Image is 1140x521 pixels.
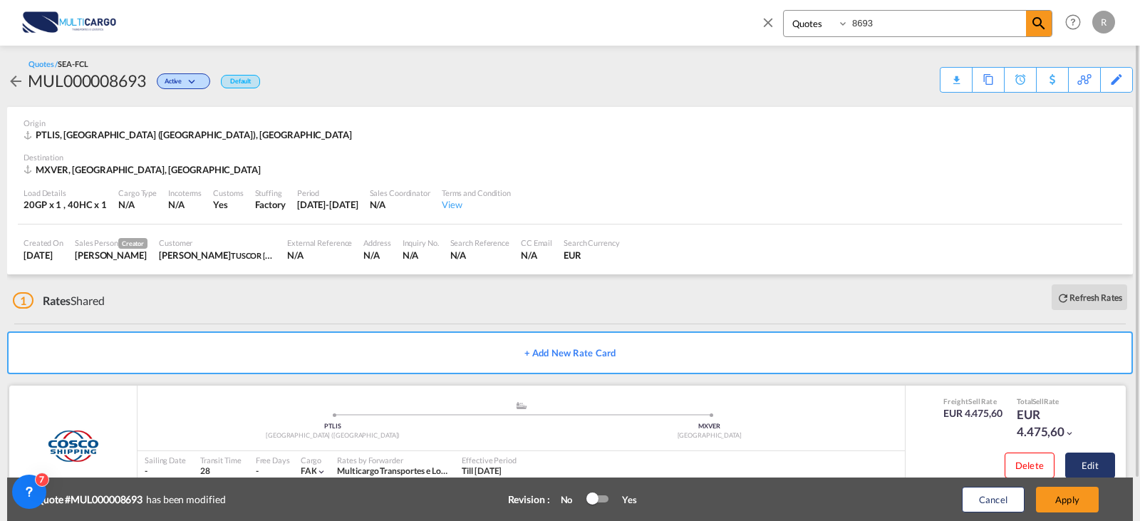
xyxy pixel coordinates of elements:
b: Refresh Rates [1069,292,1122,303]
md-icon: icon-chevron-down [1064,428,1074,438]
div: Change Status Here [146,69,214,92]
b: Quote #MUL000008693 [36,492,146,507]
div: Inquiry No. [403,237,439,248]
div: Incoterms [168,187,202,198]
md-icon: icon-refresh [1057,292,1069,304]
div: EUR [564,249,620,262]
span: FAK [301,465,317,476]
div: Freight Rate [943,396,1002,406]
div: EUR 4.475,60 [943,406,1002,421]
div: Address [363,237,390,248]
div: Rates by Forwarder [337,455,447,465]
div: N/A [450,249,509,262]
div: Quotes /SEA-FCL [28,58,88,69]
div: Multicargo Transportes e Logistica [337,465,447,478]
div: Sales Coordinator [370,187,430,198]
div: Revision : [508,492,550,507]
div: - [145,465,186,478]
div: EUR 4.475,60 [1017,406,1088,440]
span: Help [1061,10,1085,34]
md-icon: icon-download [948,70,965,81]
div: 20GP x 1 , 40HC x 1 [24,198,107,211]
button: Delete [1005,453,1054,478]
span: SEA-FCL [58,59,88,68]
div: Effective Period [462,455,516,465]
md-icon: icon-chevron-down [185,78,202,86]
span: Creator [118,238,147,249]
div: CC Email [521,237,552,248]
div: ALEJANDRA CARRILLO [159,249,276,262]
div: Period [297,187,358,198]
div: Sales Person [75,237,147,249]
img: COSCO [46,428,99,464]
div: MUL000008693 [28,69,146,92]
div: N/A [370,198,430,211]
div: View [442,198,511,211]
span: TUSCOR [PERSON_NAME] [231,249,323,261]
div: Load Details [24,187,107,198]
span: Till [DATE] [462,465,502,476]
div: Stuffing [255,187,286,198]
div: External Reference [287,237,352,248]
div: 28 [200,465,242,478]
img: 82db67801a5411eeacfdbd8acfa81e61.png [21,6,118,38]
div: 31 Oct 2025 [297,198,358,211]
div: Created On [24,237,63,248]
div: Sailing Date [145,455,186,465]
md-icon: icon-chevron-down [316,467,326,477]
span: PTLIS, [GEOGRAPHIC_DATA] ([GEOGRAPHIC_DATA]), [GEOGRAPHIC_DATA] [36,129,352,140]
div: Ricardo Santos [75,249,147,262]
div: Terms and Condition [442,187,511,198]
div: Default [221,75,260,88]
span: Sell [968,397,980,406]
div: Customs [213,187,243,198]
div: Change Status Here [157,73,210,89]
div: Transit Time [200,455,242,465]
div: Origin [24,118,1116,128]
div: Search Currency [564,237,620,248]
div: [GEOGRAPHIC_DATA] ([GEOGRAPHIC_DATA]) [145,431,522,440]
button: icon-refreshRefresh Rates [1052,284,1127,310]
div: Quote PDF is not available at this time [948,68,965,81]
div: N/A [168,198,185,211]
div: icon-arrow-left [7,69,28,92]
div: R [1092,11,1115,33]
div: - [256,465,259,478]
md-icon: icon-magnify [1030,15,1047,32]
button: Cancel [962,487,1025,512]
div: Yes [608,493,637,506]
button: Edit [1065,453,1115,478]
div: Till 31 Oct 2025 [462,465,502,478]
md-icon: icon-close [760,14,776,30]
div: has been modified [36,489,463,510]
div: 3 Oct 2025 [24,249,63,262]
div: N/A [287,249,352,262]
span: Active [165,77,185,91]
div: Shared [13,293,105,309]
div: Total Rate [1017,396,1088,406]
div: Cargo [301,455,327,465]
div: PTLIS [145,422,522,431]
div: Yes [213,198,243,211]
div: N/A [363,249,390,262]
button: + Add New Rate Card [7,331,1133,374]
div: MXVER, Veracruz, Americas [24,163,264,176]
div: Destination [24,152,1116,163]
span: 1 [13,292,33,309]
input: Enter Quotation Number [849,11,1026,36]
div: PTLIS, Lisbon (Lisboa), Europe [24,128,356,141]
span: Sell [1032,397,1044,406]
span: icon-close [760,10,783,44]
div: No [554,493,587,506]
button: Apply [1036,487,1099,512]
div: Cargo Type [118,187,157,198]
md-icon: icon-arrow-left [7,73,24,90]
div: N/A [521,249,552,262]
div: N/A [118,198,157,211]
span: icon-magnify [1026,11,1052,36]
div: [GEOGRAPHIC_DATA] [522,431,898,440]
div: Help [1061,10,1092,36]
div: Customer [159,237,276,248]
div: Search Reference [450,237,509,248]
